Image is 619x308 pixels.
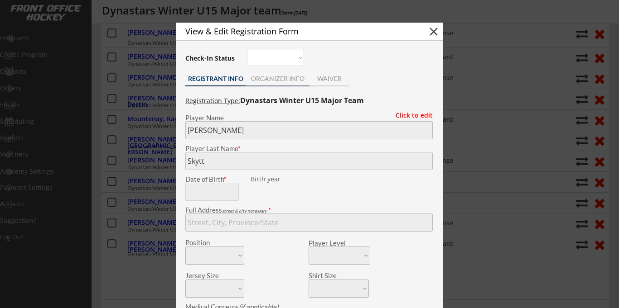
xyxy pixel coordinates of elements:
[251,176,307,182] div: Birth year
[185,239,232,246] div: Position
[185,272,232,279] div: Jersey Size
[222,208,267,213] em: street & city necessary
[240,95,364,105] strong: Dynastars Winter U15 Major Team
[185,114,433,121] div: Player Name
[246,76,309,82] div: ORGANIZER INFO
[185,76,246,82] div: REGISTRANT INFO
[185,213,433,232] input: Street, City, Province/State
[427,25,440,38] button: close
[185,27,411,35] div: View & Edit Registration Form
[309,76,349,82] div: WAIVER
[185,145,433,152] div: Player Last Name
[389,112,433,118] div: Click to edit
[185,96,240,105] u: Registration Type:
[185,55,237,62] div: Check-In Status
[309,272,355,279] div: Shirt Size
[309,240,370,246] div: Player Level
[185,207,433,213] div: Full Address
[185,176,244,183] div: Date of Birth
[251,176,307,183] div: We are transitioning the system to collect and store date of birth instead of just birth year to ...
